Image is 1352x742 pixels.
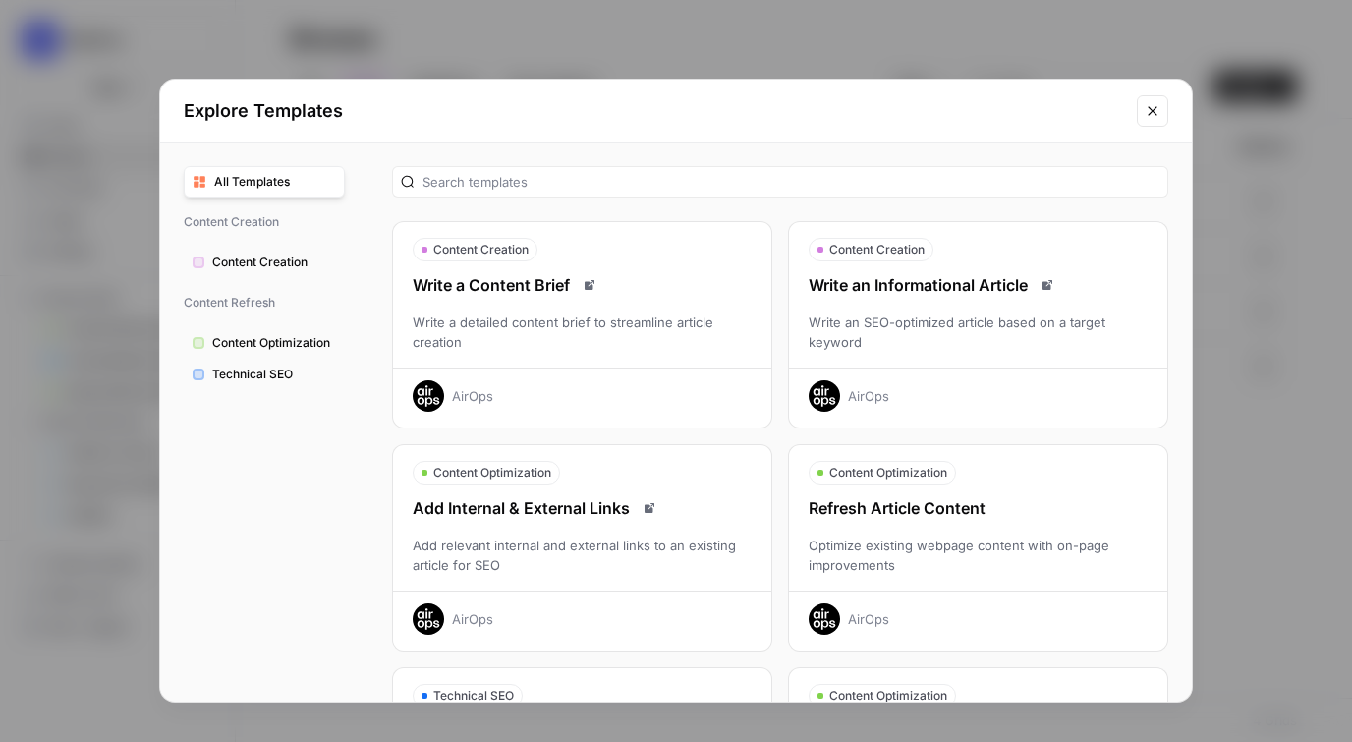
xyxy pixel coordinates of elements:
[1137,95,1168,127] button: Close modal
[848,609,889,629] div: AirOps
[184,166,345,198] button: All Templates
[848,386,889,406] div: AirOps
[789,273,1167,297] div: Write an Informational Article
[184,97,1125,125] h2: Explore Templates
[433,464,551,482] span: Content Optimization
[393,273,771,297] div: Write a Content Brief
[638,496,661,520] a: Read docs
[393,313,771,352] div: Write a detailed content brief to streamline article creation
[789,536,1167,575] div: Optimize existing webpage content with on-page improvements
[452,609,493,629] div: AirOps
[184,327,345,359] button: Content Optimization
[829,464,947,482] span: Content Optimization
[212,254,336,271] span: Content Creation
[422,172,1159,192] input: Search templates
[829,687,947,705] span: Content Optimization
[829,241,925,258] span: Content Creation
[789,313,1167,352] div: Write an SEO-optimized article based on a target keyword
[184,247,345,278] button: Content Creation
[392,444,772,652] button: Content OptimizationAdd Internal & External LinksRead docsAdd relevant internal and external link...
[184,205,345,239] span: Content Creation
[393,496,771,520] div: Add Internal & External Links
[578,273,601,297] a: Read docs
[433,687,514,705] span: Technical SEO
[212,334,336,352] span: Content Optimization
[212,366,336,383] span: Technical SEO
[433,241,529,258] span: Content Creation
[788,221,1168,428] button: Content CreationWrite an Informational ArticleRead docsWrite an SEO-optimized article based on a ...
[1036,273,1059,297] a: Read docs
[214,173,336,191] span: All Templates
[393,536,771,575] div: Add relevant internal and external links to an existing article for SEO
[392,221,772,428] button: Content CreationWrite a Content BriefRead docsWrite a detailed content brief to streamline articl...
[789,496,1167,520] div: Refresh Article Content
[184,286,345,319] span: Content Refresh
[184,359,345,390] button: Technical SEO
[788,444,1168,652] button: Content OptimizationRefresh Article ContentOptimize existing webpage content with on-page improve...
[452,386,493,406] div: AirOps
